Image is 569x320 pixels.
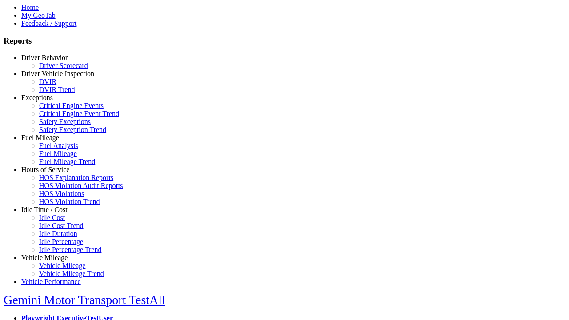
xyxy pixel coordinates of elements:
a: Safety Exception Trend [39,126,106,133]
a: HOS Violation Audit Reports [39,182,123,189]
a: Idle Cost [39,214,65,221]
a: Driver Behavior [21,54,68,61]
a: Fuel Mileage Trend [39,158,95,165]
a: Fuel Analysis [39,142,78,149]
a: HOS Violation Trend [39,198,100,205]
a: HOS Explanation Reports [39,174,113,181]
a: Vehicle Mileage Trend [39,270,104,277]
a: Fuel Mileage [39,150,77,157]
a: DVIR [39,78,56,85]
a: Idle Cost Trend [39,222,84,229]
a: Vehicle Performance [21,278,81,285]
a: Safety Exceptions [39,118,91,125]
a: Idle Time / Cost [21,206,68,213]
a: Critical Engine Event Trend [39,110,119,117]
a: Driver Vehicle Inspection [21,70,94,77]
a: Gemini Motor Transport TestAll [4,293,165,307]
a: Idle Percentage Trend [39,246,101,253]
a: Vehicle Mileage [21,254,68,261]
a: Idle Duration [39,230,77,237]
h3: Reports [4,36,565,46]
a: My GeoTab [21,12,56,19]
a: Hours of Service [21,166,69,173]
a: Feedback / Support [21,20,76,27]
a: Fuel Mileage [21,134,59,141]
a: Exceptions [21,94,53,101]
a: Idle Percentage [39,238,83,245]
a: Driver Scorecard [39,62,88,69]
a: Critical Engine Events [39,102,104,109]
a: Home [21,4,39,11]
a: HOS Violations [39,190,84,197]
a: DVIR Trend [39,86,75,93]
a: Vehicle Mileage [39,262,85,269]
